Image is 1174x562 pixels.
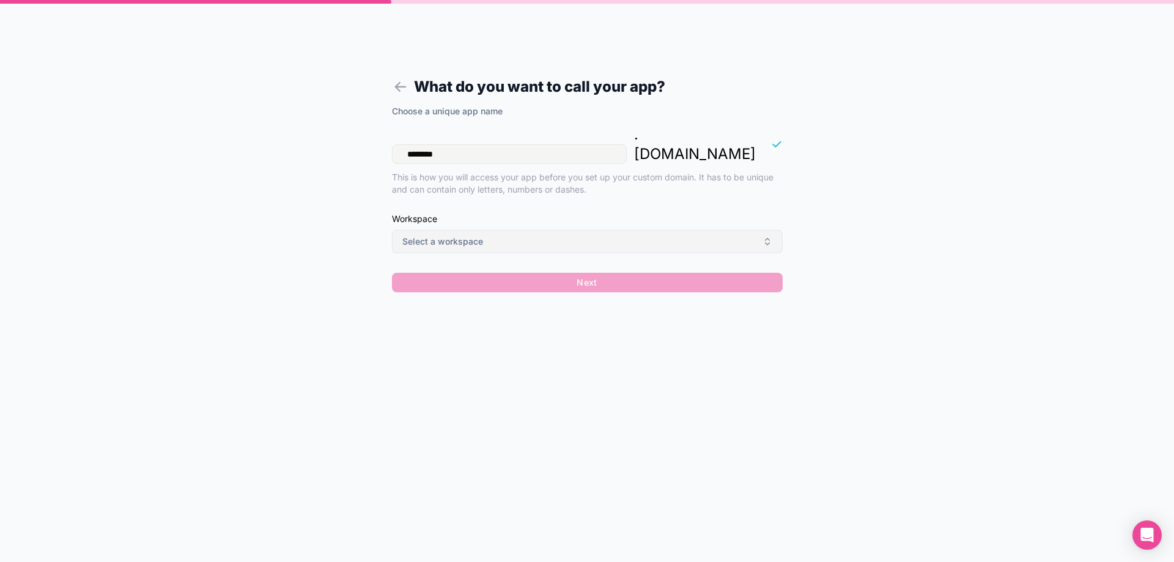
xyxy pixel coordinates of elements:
[392,171,783,196] p: This is how you will access your app before you set up your custom domain. It has to be unique an...
[1132,520,1162,550] div: Open Intercom Messenger
[392,213,783,225] span: Workspace
[392,105,503,117] label: Choose a unique app name
[634,125,756,164] p: . [DOMAIN_NAME]
[402,235,483,248] span: Select a workspace
[392,230,783,253] button: Select Button
[392,76,783,98] h1: What do you want to call your app?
